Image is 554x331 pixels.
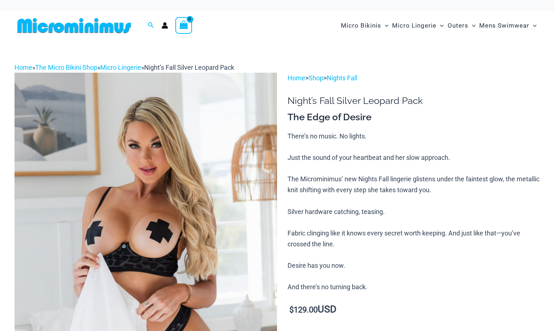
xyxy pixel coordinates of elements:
[338,13,539,38] nav: Site Navigation
[144,64,234,71] span: Night’s Fall Silver Leopard Pack
[436,16,444,35] span: Menu Toggle
[288,131,539,293] p: There’s no music. No lights. Just the sound of your heartbeat and her slow approach. The Micromin...
[392,16,436,35] span: Micro Lingerie
[288,111,539,124] h3: The Edge of Desire
[15,64,234,71] span: » » »
[100,64,141,71] a: Micro Lingerie
[15,64,32,71] a: Home
[341,16,381,35] span: Micro Bikinis
[148,21,154,30] a: Search icon link
[381,16,388,35] span: Menu Toggle
[339,15,390,37] a: Micro BikinisMenu ToggleMenu Toggle
[288,95,539,106] h1: Night’s Fall Silver Leopard Pack
[529,16,537,35] span: Menu Toggle
[468,16,476,35] span: Menu Toggle
[162,22,168,29] a: Account icon link
[288,304,539,315] p: USD
[15,17,134,34] img: MM SHOP LOGO FLAT
[477,15,538,37] a: Mens SwimwearMenu ToggleMenu Toggle
[448,16,468,35] span: Outers
[309,74,323,82] a: Shop
[288,74,305,82] a: Home
[327,74,357,82] a: Nights Fall
[479,16,529,35] span: Mens Swimwear
[175,17,192,34] a: View Shopping Cart, empty
[390,15,445,37] a: Micro LingerieMenu ToggleMenu Toggle
[446,15,477,37] a: OutersMenu ToggleMenu Toggle
[289,305,294,314] span: $
[289,305,318,314] bdi: 129.00
[288,73,539,84] p: > >
[35,64,97,71] a: The Micro Bikini Shop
